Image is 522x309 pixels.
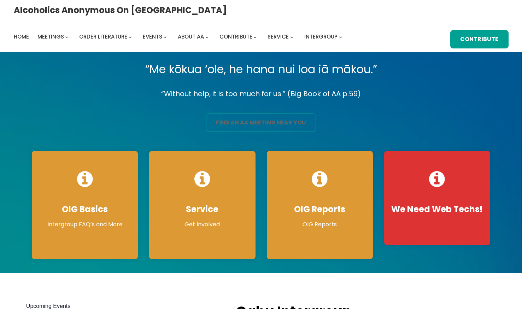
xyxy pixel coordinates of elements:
span: Service [268,33,289,40]
span: Intergroup [304,33,338,40]
h4: Service [156,204,248,215]
a: Alcoholics Anonymous on [GEOGRAPHIC_DATA] [14,2,227,18]
nav: Intergroup [14,32,345,42]
a: Events [143,32,162,42]
button: About AA submenu [205,35,209,38]
a: Meetings [37,32,64,42]
p: OIG Reports [274,220,366,229]
a: Contribute [450,30,509,48]
span: Meetings [37,33,64,40]
a: find an aa meeting near you [206,113,316,132]
a: Service [268,32,289,42]
a: Contribute [219,32,252,42]
p: “Without help, it is too much for us.” (Big Book of AA p.59) [26,88,496,100]
h4: We Need Web Techs! [391,204,483,215]
h4: OIG Reports [274,204,366,215]
p: Get Involved [156,220,248,229]
span: About AA [178,33,204,40]
p: Intergroup FAQ’s and More [39,220,131,229]
button: Order Literature submenu [129,35,132,38]
span: Events [143,33,162,40]
span: Home [14,33,29,40]
h4: OIG Basics [39,204,131,215]
button: Intergroup submenu [339,35,342,38]
a: Intergroup [304,32,338,42]
button: Meetings submenu [65,35,68,38]
span: Contribute [219,33,252,40]
span: Order Literature [79,33,127,40]
a: About AA [178,32,204,42]
button: Service submenu [290,35,293,38]
button: Events submenu [164,35,167,38]
button: Contribute submenu [253,35,257,38]
a: Home [14,32,29,42]
p: “Me kōkua ‘ole, he hana nui loa iā mākou.” [26,59,496,79]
